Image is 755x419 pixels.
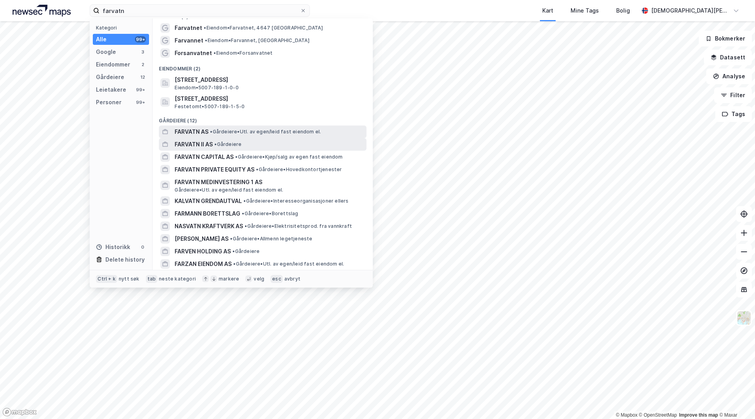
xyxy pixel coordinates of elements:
[245,223,352,229] span: Gårdeiere • Elektrisitetsprod. fra vannkraft
[204,25,206,31] span: •
[715,106,752,122] button: Tags
[153,111,373,126] div: Gårdeiere (12)
[140,244,146,250] div: 0
[96,98,122,107] div: Personer
[146,275,158,283] div: tab
[210,129,321,135] span: Gårdeiere • Utl. av egen/leid fast eiendom el.
[235,154,238,160] span: •
[679,412,718,418] a: Improve this map
[13,5,71,17] img: logo.a4113a55bc3d86da70a041830d287a7e.svg
[245,223,247,229] span: •
[706,68,752,84] button: Analyse
[175,187,283,193] span: Gårdeiere • Utl. av egen/leid fast eiendom el.
[205,37,309,44] span: Eiendom • Farvannet, [GEOGRAPHIC_DATA]
[96,85,126,94] div: Leietakere
[243,198,348,204] span: Gårdeiere • Interesseorganisasjoner ellers
[105,255,145,264] div: Delete history
[175,75,363,85] span: [STREET_ADDRESS]
[96,72,124,82] div: Gårdeiere
[233,261,344,267] span: Gårdeiere • Utl. av egen/leid fast eiendom el.
[119,276,140,282] div: nytt søk
[256,166,258,172] span: •
[233,261,236,267] span: •
[232,248,260,255] span: Gårdeiere
[135,99,146,105] div: 99+
[96,47,116,57] div: Google
[230,236,232,242] span: •
[175,23,202,33] span: Farvatnet
[699,31,752,46] button: Bokmerker
[2,408,37,417] a: Mapbox homepage
[542,6,553,15] div: Kart
[140,74,146,80] div: 12
[153,59,373,74] div: Eiendommer (2)
[214,141,217,147] span: •
[175,221,243,231] span: NASVATN KRAFTVERK AS
[96,242,130,252] div: Historikk
[616,412,637,418] a: Mapbox
[159,276,196,282] div: neste kategori
[716,381,755,419] iframe: Chat Widget
[175,152,234,162] span: FARVATN CAPITAL AS
[140,61,146,68] div: 2
[175,36,203,45] span: Farvannet
[254,276,264,282] div: velg
[175,209,240,218] span: FARMANN BORETTSLAG
[714,87,752,103] button: Filter
[175,48,212,58] span: Forsanvatnet
[639,412,677,418] a: OpenStreetMap
[175,85,238,91] span: Eiendom • 5007-189-1-0-0
[214,50,273,56] span: Eiendom • Forsanvatnet
[704,50,752,65] button: Datasett
[175,247,231,256] span: FARVEN HOLDING AS
[210,129,212,135] span: •
[214,141,241,148] span: Gårdeiere
[243,198,246,204] span: •
[175,94,363,103] span: [STREET_ADDRESS]
[232,248,235,254] span: •
[737,310,751,325] img: Z
[616,6,630,15] div: Bolig
[175,103,245,110] span: Festetomt • 5007-189-1-5-0
[219,276,239,282] div: markere
[175,234,228,244] span: [PERSON_NAME] AS
[204,25,322,31] span: Eiendom • Farvatnet, 4647 [GEOGRAPHIC_DATA]
[242,210,244,216] span: •
[99,5,300,17] input: Søk på adresse, matrikkel, gårdeiere, leietakere eller personer
[256,166,342,173] span: Gårdeiere • Hovedkontortjenester
[96,60,130,69] div: Eiendommer
[140,49,146,55] div: 3
[175,165,254,174] span: FARVATN PRIVATE EQUITY AS
[96,25,149,31] div: Kategori
[651,6,730,15] div: [DEMOGRAPHIC_DATA][PERSON_NAME]
[214,50,216,56] span: •
[284,276,300,282] div: avbryt
[135,36,146,42] div: 99+
[175,196,242,206] span: KALVATN GRENDAUTVAL
[96,275,117,283] div: Ctrl + k
[242,210,298,217] span: Gårdeiere • Borettslag
[175,259,232,269] span: FARZAN EIENDOM AS
[205,37,207,43] span: •
[271,275,283,283] div: esc
[175,127,208,137] span: FARVATN AS
[230,236,312,242] span: Gårdeiere • Allmenn legetjeneste
[571,6,599,15] div: Mine Tags
[175,140,213,149] span: FARVATN II AS
[175,177,363,187] span: FARVATN MEDINVESTERING 1 AS
[96,35,107,44] div: Alle
[135,87,146,93] div: 99+
[235,154,343,160] span: Gårdeiere • Kjøp/salg av egen fast eiendom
